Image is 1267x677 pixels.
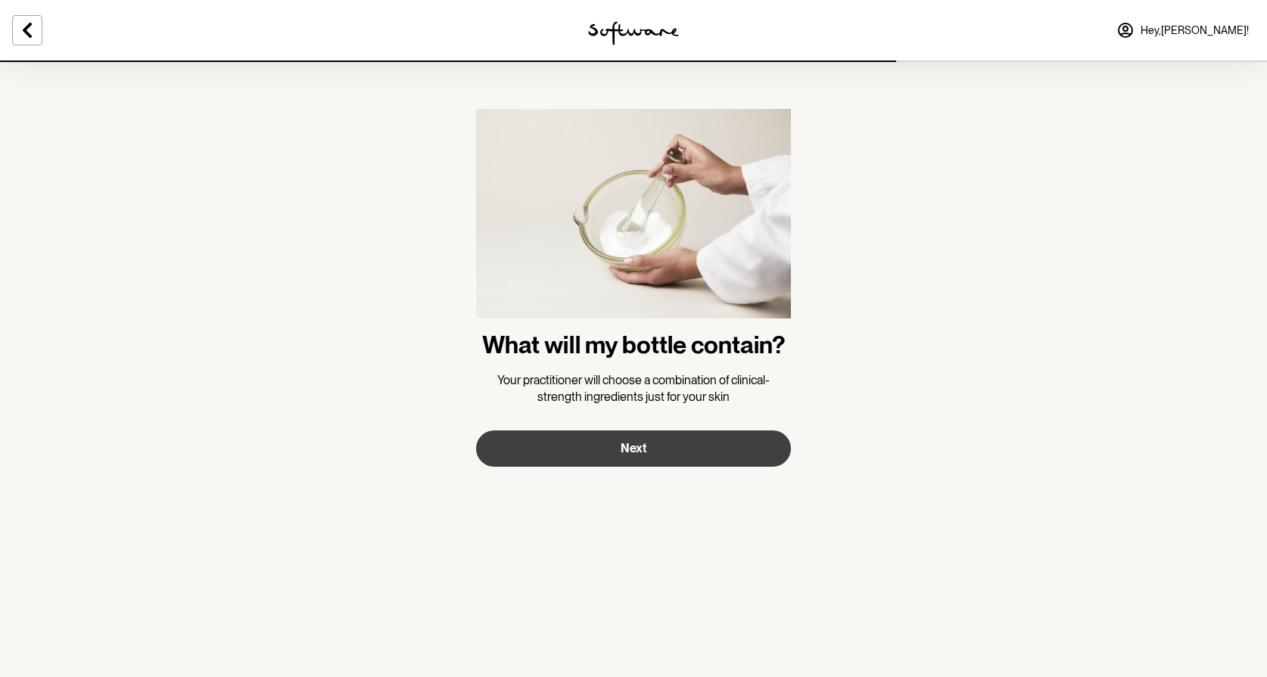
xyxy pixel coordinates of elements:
[476,109,791,331] img: more information about the product
[482,331,786,359] h1: What will my bottle contain?
[497,373,770,404] span: Your practitioner will choose a combination of clinical-strength ingredients just for your skin
[1107,12,1258,48] a: Hey,[PERSON_NAME]!
[588,21,679,45] img: software logo
[476,430,791,467] button: Next
[1141,24,1249,37] span: Hey, [PERSON_NAME] !
[621,441,646,455] span: Next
